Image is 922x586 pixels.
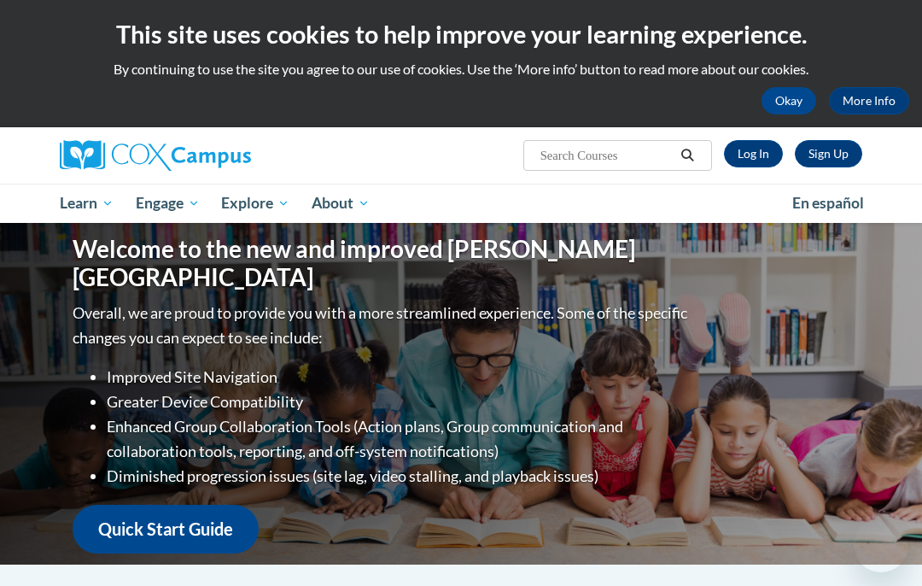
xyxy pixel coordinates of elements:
button: Search [675,145,701,166]
a: Cox Campus [60,140,310,171]
span: About [312,193,370,214]
input: Search Courses [539,145,675,166]
a: Learn [49,184,125,223]
p: By continuing to use the site you agree to our use of cookies. Use the ‘More info’ button to read... [13,60,909,79]
li: Enhanced Group Collaboration Tools (Action plans, Group communication and collaboration tools, re... [107,414,691,464]
div: Main menu [47,184,875,223]
a: Explore [210,184,301,223]
li: Diminished progression issues (site lag, video stalling, and playback issues) [107,464,691,489]
span: Explore [221,193,289,214]
span: En español [792,194,864,212]
a: Engage [125,184,211,223]
p: Overall, we are proud to provide you with a more streamlined experience. Some of the specific cha... [73,301,691,350]
a: Register [795,140,862,167]
i:  [680,149,696,162]
h1: Welcome to the new and improved [PERSON_NAME][GEOGRAPHIC_DATA] [73,235,691,292]
a: About [301,184,381,223]
a: En español [781,185,875,221]
span: Learn [60,193,114,214]
h2: This site uses cookies to help improve your learning experience. [13,17,909,51]
iframe: Button to launch messaging window [854,518,908,572]
li: Improved Site Navigation [107,365,691,390]
a: More Info [829,87,909,114]
a: Log In [724,140,783,167]
li: Greater Device Compatibility [107,390,691,414]
button: Okay [762,87,816,114]
a: Quick Start Guide [73,505,259,554]
img: Cox Campus [60,140,251,171]
span: Engage [136,193,200,214]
